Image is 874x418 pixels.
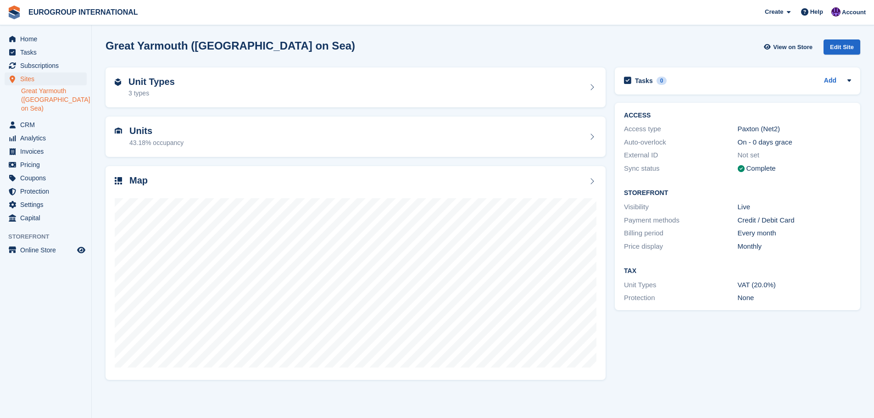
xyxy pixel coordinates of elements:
[5,132,87,145] a: menu
[765,7,783,17] span: Create
[20,145,75,158] span: Invoices
[20,59,75,72] span: Subscriptions
[738,124,851,134] div: Paxton (Net2)
[5,33,87,45] a: menu
[624,280,737,290] div: Unit Types
[20,185,75,198] span: Protection
[20,158,75,171] span: Pricing
[738,228,851,239] div: Every month
[624,163,737,174] div: Sync status
[624,215,737,226] div: Payment methods
[624,150,737,161] div: External ID
[5,185,87,198] a: menu
[824,39,860,58] a: Edit Site
[115,177,122,184] img: map-icn-33ee37083ee616e46c38cad1a60f524a97daa1e2b2c8c0bc3eb3415660979fc1.svg
[635,77,653,85] h2: Tasks
[738,280,851,290] div: VAT (20.0%)
[8,232,91,241] span: Storefront
[5,145,87,158] a: menu
[831,7,841,17] img: Calvin Tickner
[115,78,121,86] img: unit-type-icn-2b2737a686de81e16bb02015468b77c625bbabd49415b5ef34ead5e3b44a266d.svg
[5,198,87,211] a: menu
[115,128,122,134] img: unit-icn-7be61d7bf1b0ce9d3e12c5938cc71ed9869f7b940bace4675aadf7bd6d80202e.svg
[624,202,737,212] div: Visibility
[624,124,737,134] div: Access type
[738,150,851,161] div: Not set
[5,46,87,59] a: menu
[738,215,851,226] div: Credit / Debit Card
[5,118,87,131] a: menu
[738,293,851,303] div: None
[624,137,737,148] div: Auto-overlock
[128,89,175,98] div: 3 types
[20,72,75,85] span: Sites
[106,166,606,380] a: Map
[106,117,606,157] a: Units 43.18% occupancy
[824,39,860,55] div: Edit Site
[624,228,737,239] div: Billing period
[128,77,175,87] h2: Unit Types
[20,198,75,211] span: Settings
[810,7,823,17] span: Help
[20,172,75,184] span: Coupons
[5,72,87,85] a: menu
[624,268,851,275] h2: Tax
[657,77,667,85] div: 0
[746,163,776,174] div: Complete
[129,138,184,148] div: 43.18% occupancy
[624,112,851,119] h2: ACCESS
[624,241,737,252] div: Price display
[20,132,75,145] span: Analytics
[624,293,737,303] div: Protection
[773,43,813,52] span: View on Store
[20,244,75,256] span: Online Store
[7,6,21,19] img: stora-icon-8386f47178a22dfd0bd8f6a31ec36ba5ce8667c1dd55bd0f319d3a0aa187defe.svg
[25,5,142,20] a: EUROGROUP INTERNATIONAL
[76,245,87,256] a: Preview store
[20,212,75,224] span: Capital
[5,172,87,184] a: menu
[763,39,816,55] a: View on Store
[5,244,87,256] a: menu
[842,8,866,17] span: Account
[824,76,836,86] a: Add
[5,212,87,224] a: menu
[21,87,87,113] a: Great Yarmouth ([GEOGRAPHIC_DATA] on Sea)
[129,175,148,186] h2: Map
[5,59,87,72] a: menu
[738,202,851,212] div: Live
[20,118,75,131] span: CRM
[5,158,87,171] a: menu
[624,189,851,197] h2: Storefront
[20,46,75,59] span: Tasks
[738,137,851,148] div: On - 0 days grace
[106,67,606,108] a: Unit Types 3 types
[20,33,75,45] span: Home
[106,39,355,52] h2: Great Yarmouth ([GEOGRAPHIC_DATA] on Sea)
[129,126,184,136] h2: Units
[738,241,851,252] div: Monthly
